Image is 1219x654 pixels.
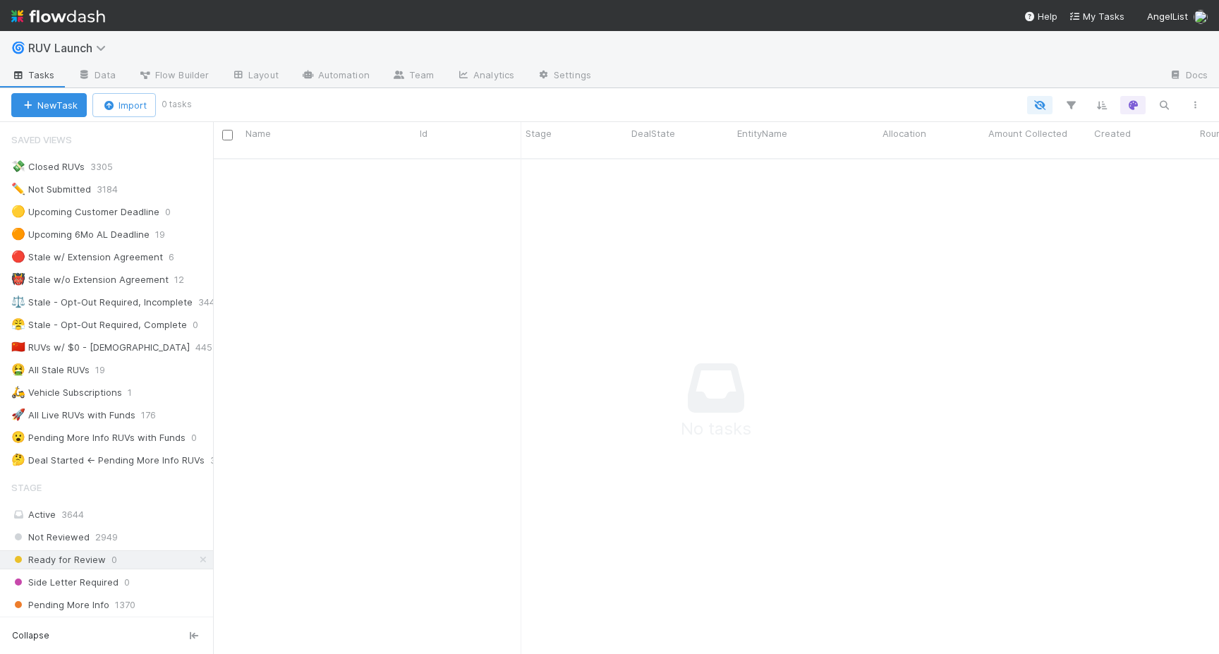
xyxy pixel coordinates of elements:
small: 0 tasks [162,98,192,111]
span: RUV Launch [28,41,113,55]
span: Amount Collected [988,126,1067,140]
a: Automation [290,65,381,87]
span: Stage [11,473,42,502]
div: Upcoming 6Mo AL Deadline [11,226,150,243]
a: Analytics [445,65,526,87]
span: 💸 [11,160,25,172]
span: 🛵 [11,386,25,398]
span: 🟡 [11,205,25,217]
span: 12 [174,271,198,289]
img: avatar_15e6a745-65a2-4f19-9667-febcb12e2fc8.png [1194,10,1208,24]
span: 😮 [11,431,25,443]
img: logo-inverted-e16ddd16eac7371096b0.svg [11,4,105,28]
div: Stale w/ Extension Agreement [11,248,163,266]
div: All Live RUVs with Funds [11,406,135,424]
a: Team [381,65,445,87]
span: 6 [169,248,188,266]
span: 🚀 [11,408,25,420]
span: Name [245,126,271,140]
a: Flow Builder [127,65,220,87]
span: Ready for Review [11,551,106,569]
div: All Stale RUVs [11,361,90,379]
span: 19 [155,226,179,243]
button: Import [92,93,156,117]
span: EntityName [737,126,787,140]
span: 0 [111,551,117,569]
div: Upcoming Customer Deadline [11,203,159,221]
span: 0 [124,574,130,591]
span: ⚖️ [11,296,25,308]
span: 🟠 [11,228,25,240]
span: 3184 [97,181,132,198]
span: 😤 [11,318,25,330]
button: NewTask [11,93,87,117]
span: 3305 [90,158,127,176]
div: Active [11,506,210,523]
span: Flow Builder [138,68,209,82]
div: Stale - Opt-Out Required, Complete [11,316,187,334]
div: Vehicle Subscriptions [11,384,122,401]
span: 👹 [11,273,25,285]
span: 176 [141,406,170,424]
span: 🤔 [11,454,25,466]
span: Id [420,126,427,140]
a: Data [66,65,127,87]
span: 2949 [95,528,118,546]
span: Tasks [11,68,55,82]
span: 1370 [115,596,135,614]
span: ✏️ [11,183,25,195]
span: 🇨🇳 [11,341,25,353]
div: Stale - Opt-Out Required, Incomplete [11,293,193,311]
span: 4458 [195,339,232,356]
span: Pending More Info [11,596,109,614]
div: Closed RUVs [11,158,85,176]
a: Layout [220,65,290,87]
span: 3 [210,452,230,469]
a: Settings [526,65,602,87]
span: 0 [191,429,211,447]
input: Toggle All Rows Selected [222,130,233,140]
span: Allocation [883,126,926,140]
span: DealState [631,126,675,140]
span: My Tasks [1069,11,1124,22]
span: Created [1094,126,1131,140]
div: RUVs w/ $0 - [DEMOGRAPHIC_DATA] [11,339,190,356]
span: 19 [95,361,119,379]
span: 344 [198,293,229,311]
span: 3644 [61,509,84,520]
div: Help [1024,9,1057,23]
div: Pending More Info RUVs with Funds [11,429,186,447]
span: Stage [526,126,552,140]
span: 🔴 [11,250,25,262]
span: AngelList [1147,11,1188,22]
div: Deal Started <- Pending More Info RUVs [11,452,205,469]
a: My Tasks [1069,9,1124,23]
div: Not Submitted [11,181,91,198]
span: Side Letter Required [11,574,119,591]
span: 0 [193,316,212,334]
div: Stale w/o Extension Agreement [11,271,169,289]
span: Not Reviewed [11,528,90,546]
span: Saved Views [11,126,72,154]
span: 1 [128,384,146,401]
span: 🤮 [11,363,25,375]
span: 🌀 [11,42,25,54]
span: 0 [165,203,185,221]
a: Docs [1158,65,1219,87]
span: Collapse [12,629,49,642]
